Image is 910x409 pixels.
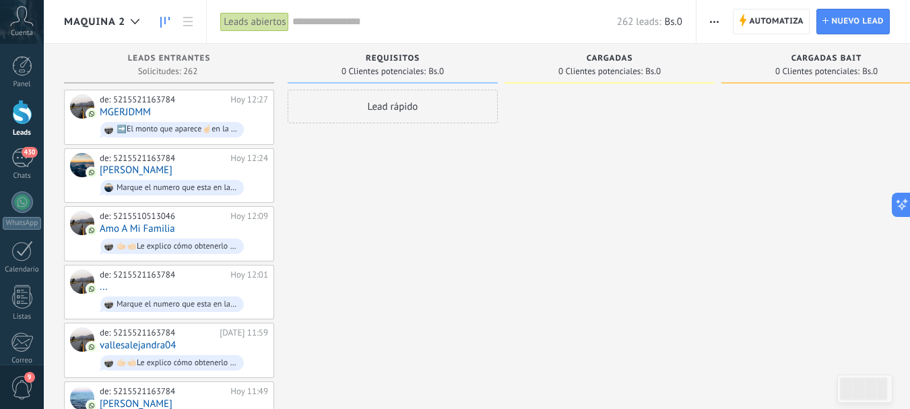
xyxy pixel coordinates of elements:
div: de: 5215521163784 [100,386,226,397]
div: Elias Bonilla J. [70,153,94,177]
div: Hoy 12:01 [230,270,268,280]
div: 🫱🏻‍🫲🏻Le explico cómo obtenerlo en 24 horas Para seguir con su registro debemos llenar la solicitu... [117,242,238,251]
span: Bs.0 [428,67,444,75]
div: Hoy 11:49 [230,386,268,397]
div: de: 5215510513046 [100,211,226,222]
div: Panel [3,80,42,89]
a: MGERJDMM [100,106,151,118]
img: com.amocrm.amocrmwa.svg [87,168,96,177]
div: ➡️El monto que aparece☝🏻en la imagen es el precio que pagará cada mes por el equipo en un plazo d... [117,125,238,134]
div: Listas [3,313,42,321]
div: Chats [3,172,42,181]
div: Leads [3,129,42,137]
span: Solicitudes: 262 [138,67,198,75]
a: Amo A Mi Familia [100,223,175,234]
div: Leads abiertos [220,12,289,32]
span: 0 Clientes potenciales: [558,67,643,75]
div: Calendario [3,265,42,274]
div: Correo [3,356,42,365]
div: de: 5215521163784 [100,94,226,105]
div: de: 5215521163784 [100,270,226,280]
span: Cuenta [11,29,33,38]
span: CARGADAS BAIT [791,54,862,63]
span: MAQUINA 2 [64,15,125,28]
span: REQUISITOS [366,54,420,63]
img: com.amocrm.amocrmwa.svg [87,284,96,294]
span: 0 Clientes potenciales: [342,67,426,75]
img: com.amocrm.amocrmwa.svg [87,109,96,119]
div: WhatsApp [3,217,41,230]
a: ... [100,281,108,292]
span: Leads Entrantes [128,54,211,63]
div: MGERJDMM [70,94,94,119]
div: CARGADAS [511,54,708,65]
span: Bs.0 [645,67,661,75]
div: Lead rápido [288,90,498,123]
a: Nuevo lead [816,9,890,34]
span: Automatiza [749,9,804,34]
div: Marque el numero que esta en la marca de su interes para mostrarle los modelos diponibles 1 MOTOR... [117,183,238,193]
div: Amo A Mi Familia [70,211,94,235]
div: de: 5215521163784 [100,153,226,164]
div: REQUISITOS [294,54,491,65]
span: Bs.0 [862,67,878,75]
div: Leads Entrantes [71,54,267,65]
span: 9 [24,372,35,383]
div: Hoy 12:24 [230,153,268,164]
div: de: 5215521163784 [100,327,215,338]
img: com.amocrm.amocrmwa.svg [87,226,96,235]
div: [DATE] 11:59 [220,327,268,338]
span: Nuevo lead [831,9,884,34]
span: Bs.0 [664,15,682,28]
span: CARGADAS [587,54,633,63]
span: 430 [22,147,37,158]
img: com.amocrm.amocrmwa.svg [87,342,96,352]
div: 🫱🏻‍🫲🏻Le explico cómo obtenerlo en 24 horas Para seguir con su registro debemos llenar la solicitu... [117,358,238,368]
div: Hoy 12:09 [230,211,268,222]
div: Marque el numero que esta en la marca de su interes para mostrarle los modelos diponibles 1 MOTOR... [117,300,238,309]
span: 0 Clientes potenciales: [775,67,859,75]
a: [PERSON_NAME] [100,164,172,176]
a: vallesalejandra04 [100,340,176,351]
div: vallesalejandra04 [70,327,94,352]
div: Hoy 12:27 [230,94,268,105]
span: 262 leads: [617,15,661,28]
a: Automatiza [733,9,810,34]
